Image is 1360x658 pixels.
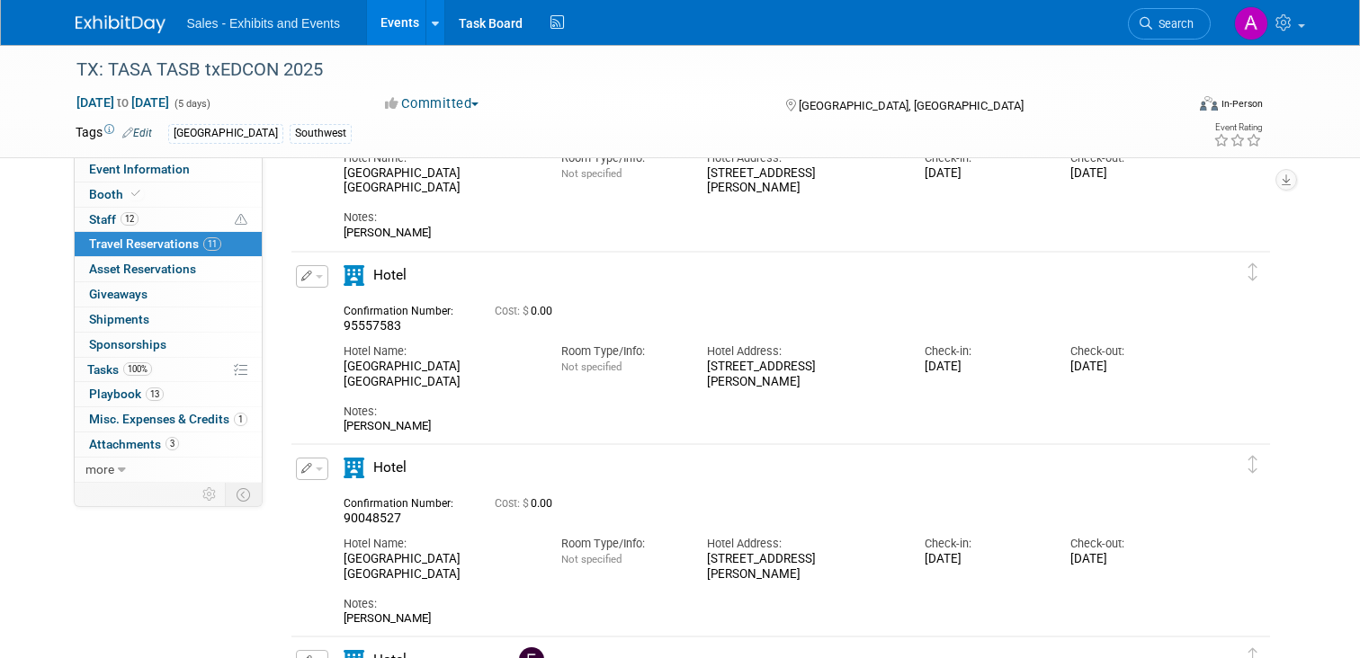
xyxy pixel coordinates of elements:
[1070,343,1189,360] div: Check-out:
[75,232,262,256] a: Travel Reservations11
[75,458,262,482] a: more
[75,182,262,207] a: Booth
[1087,93,1263,120] div: Event Format
[1221,97,1263,111] div: In-Person
[89,287,148,301] span: Giveaways
[76,15,166,33] img: ExhibitDay
[89,162,190,176] span: Event Information
[1248,263,1257,281] i: Click and drag to move item
[344,492,468,511] div: Confirmation Number:
[75,358,262,382] a: Tasks100%
[146,387,164,401] span: 13
[89,412,247,426] span: Misc. Expenses & Credits
[1234,6,1268,40] img: Ale Gonzalez
[235,212,247,228] span: Potential Scheduling Conflict -- at least one attendee is tagged in another overlapping event.
[75,333,262,357] a: Sponsorships
[290,124,352,143] div: Southwest
[925,536,1043,552] div: Check-in:
[344,226,1189,240] div: [PERSON_NAME]
[707,166,898,197] div: [STREET_ADDRESS][PERSON_NAME]
[166,437,179,450] span: 3
[344,596,1189,612] div: Notes:
[707,536,898,552] div: Hotel Address:
[707,360,898,390] div: [STREET_ADDRESS][PERSON_NAME]
[1248,456,1257,474] i: Click and drag to move item
[75,407,262,431] a: Misc. Expenses & Credits1
[379,94,486,113] button: Committed
[344,360,534,390] div: [GEOGRAPHIC_DATA] [GEOGRAPHIC_DATA]
[122,127,152,139] a: Edit
[75,432,262,457] a: Attachments3
[344,209,1189,226] div: Notes:
[344,265,364,286] i: Hotel
[173,98,210,110] span: (5 days)
[76,123,152,144] td: Tags
[1070,536,1189,552] div: Check-out:
[89,337,166,351] span: Sponsorships
[1070,360,1189,375] div: [DATE]
[1128,8,1211,40] a: Search
[1200,96,1218,111] img: Format-Inperson.png
[89,187,144,201] span: Booth
[373,459,407,476] span: Hotel
[85,462,114,476] span: more
[75,208,262,232] a: Staff12
[344,552,534,582] div: [GEOGRAPHIC_DATA] [GEOGRAPHIC_DATA]
[89,387,164,401] span: Playbook
[89,312,149,326] span: Shipments
[344,611,1189,626] div: [PERSON_NAME]
[373,267,407,283] span: Hotel
[561,343,680,360] div: Room Type/Info:
[131,189,140,199] i: Booth reservation complete
[344,458,364,478] i: Hotel
[1213,123,1262,132] div: Event Rating
[799,99,1024,112] span: [GEOGRAPHIC_DATA], [GEOGRAPHIC_DATA]
[561,553,622,565] span: Not specified
[344,299,468,318] div: Confirmation Number:
[123,362,152,376] span: 100%
[89,236,221,251] span: Travel Reservations
[344,166,534,197] div: [GEOGRAPHIC_DATA] [GEOGRAPHIC_DATA]
[75,157,262,182] a: Event Information
[194,483,226,506] td: Personalize Event Tab Strip
[87,362,152,377] span: Tasks
[234,413,247,426] span: 1
[925,343,1043,360] div: Check-in:
[89,437,179,451] span: Attachments
[344,419,1189,433] div: [PERSON_NAME]
[495,305,559,317] span: 0.00
[495,497,531,510] span: Cost: $
[70,54,1162,86] div: TX: TASA TASB txEDCON 2025
[495,497,559,510] span: 0.00
[344,404,1189,420] div: Notes:
[925,552,1043,567] div: [DATE]
[75,282,262,307] a: Giveaways
[495,305,531,317] span: Cost: $
[121,212,139,226] span: 12
[75,382,262,406] a: Playbook13
[561,167,622,180] span: Not specified
[1070,166,1189,182] div: [DATE]
[561,360,622,373] span: Not specified
[168,124,283,143] div: [GEOGRAPHIC_DATA]
[1070,552,1189,567] div: [DATE]
[114,95,131,110] span: to
[187,16,340,31] span: Sales - Exhibits and Events
[1152,17,1194,31] span: Search
[344,511,401,525] span: 90048527
[76,94,170,111] span: [DATE] [DATE]
[344,536,534,552] div: Hotel Name:
[89,212,139,227] span: Staff
[344,343,534,360] div: Hotel Name:
[561,536,680,552] div: Room Type/Info:
[225,483,262,506] td: Toggle Event Tabs
[925,360,1043,375] div: [DATE]
[75,307,262,332] a: Shipments
[203,237,221,251] span: 11
[925,166,1043,182] div: [DATE]
[707,552,898,582] div: [STREET_ADDRESS][PERSON_NAME]
[344,318,401,333] span: 95557583
[75,257,262,281] a: Asset Reservations
[707,343,898,360] div: Hotel Address:
[89,262,196,276] span: Asset Reservations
